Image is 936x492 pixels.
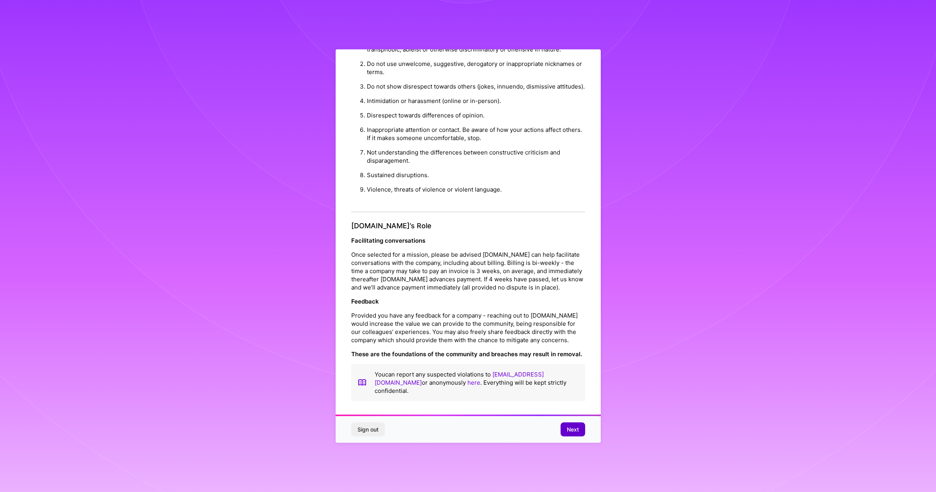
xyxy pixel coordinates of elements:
[367,108,585,123] li: Disrespect towards differences of opinion.
[375,370,544,386] a: [EMAIL_ADDRESS][DOMAIN_NAME]
[351,222,585,230] h4: [DOMAIN_NAME]’s Role
[351,250,585,291] p: Once selected for a mission, please be advised [DOMAIN_NAME] can help facilitate conversations wi...
[367,182,585,197] li: Violence, threats of violence or violent language.
[351,423,385,437] button: Sign out
[375,370,579,394] p: You can report any suspected violations to or anonymously . Everything will be kept strictly conf...
[367,94,585,108] li: Intimidation or harassment (online or in-person).
[367,123,585,145] li: Inappropriate attention or contact. Be aware of how your actions affect others. If it makes someo...
[351,311,585,344] p: Provided you have any feedback for a company - reaching out to [DOMAIN_NAME] would increase the v...
[367,145,585,168] li: Not understanding the differences between constructive criticism and disparagement.
[561,423,585,437] button: Next
[357,370,367,394] img: book icon
[351,297,379,305] strong: Feedback
[367,79,585,94] li: Do not show disrespect towards others (jokes, innuendo, dismissive attitudes).
[367,168,585,182] li: Sustained disruptions.
[467,378,480,386] a: here
[357,426,379,433] span: Sign out
[351,236,425,244] strong: Facilitating conversations
[351,350,582,357] strong: These are the foundations of the community and breaches may result in removal.
[567,426,579,433] span: Next
[367,57,585,79] li: Do not use unwelcome, suggestive, derogatory or inappropriate nicknames or terms.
